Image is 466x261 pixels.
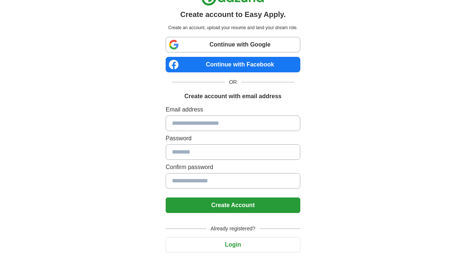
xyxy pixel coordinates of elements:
[166,241,300,248] a: Login
[166,134,300,143] label: Password
[184,92,282,101] h1: Create account with email address
[225,78,241,86] span: OR
[166,237,300,253] button: Login
[166,198,300,213] button: Create Account
[206,225,260,233] span: Already registered?
[167,24,299,31] p: Create an account, upload your resume and land your dream role.
[180,9,286,20] h1: Create account to Easy Apply.
[166,105,300,114] label: Email address
[166,163,300,172] label: Confirm password
[166,57,300,72] a: Continue with Facebook
[166,37,300,52] a: Continue with Google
